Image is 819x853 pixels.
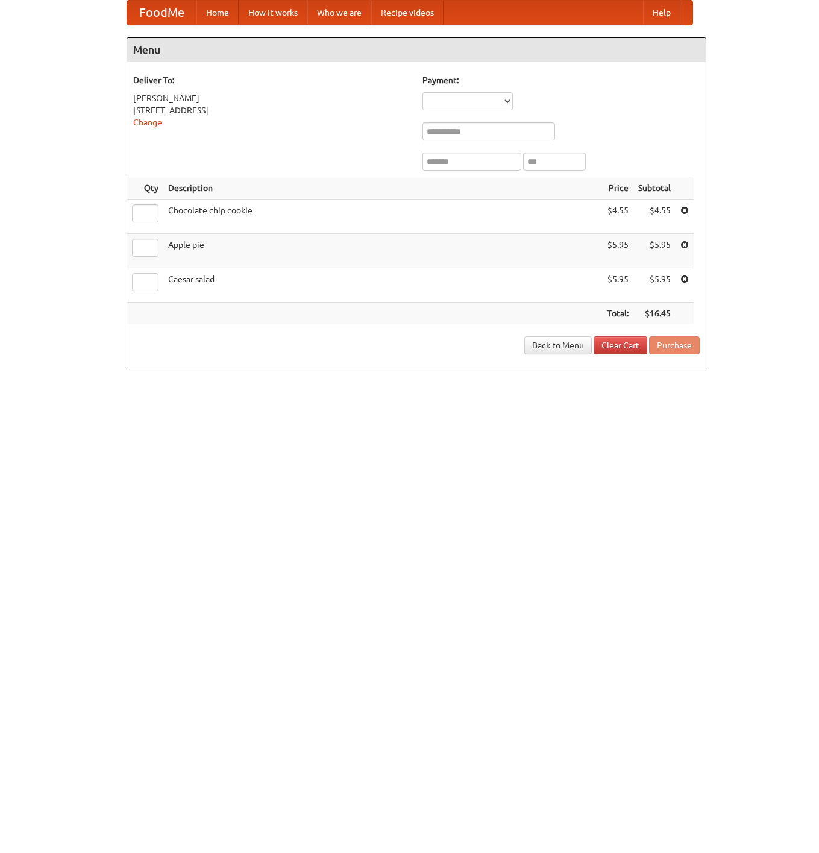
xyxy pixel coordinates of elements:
[602,268,633,303] td: $5.95
[133,92,410,104] div: [PERSON_NAME]
[602,200,633,234] td: $4.55
[633,303,676,325] th: $16.45
[649,336,700,354] button: Purchase
[643,1,680,25] a: Help
[422,74,700,86] h5: Payment:
[163,234,602,268] td: Apple pie
[633,200,676,234] td: $4.55
[307,1,371,25] a: Who we are
[163,200,602,234] td: Chocolate chip cookie
[602,177,633,200] th: Price
[163,177,602,200] th: Description
[127,1,196,25] a: FoodMe
[163,268,602,303] td: Caesar salad
[594,336,647,354] a: Clear Cart
[602,234,633,268] td: $5.95
[127,38,706,62] h4: Menu
[127,177,163,200] th: Qty
[633,177,676,200] th: Subtotal
[133,118,162,127] a: Change
[196,1,239,25] a: Home
[371,1,444,25] a: Recipe videos
[602,303,633,325] th: Total:
[133,104,410,116] div: [STREET_ADDRESS]
[239,1,307,25] a: How it works
[633,234,676,268] td: $5.95
[633,268,676,303] td: $5.95
[133,74,410,86] h5: Deliver To:
[524,336,592,354] a: Back to Menu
